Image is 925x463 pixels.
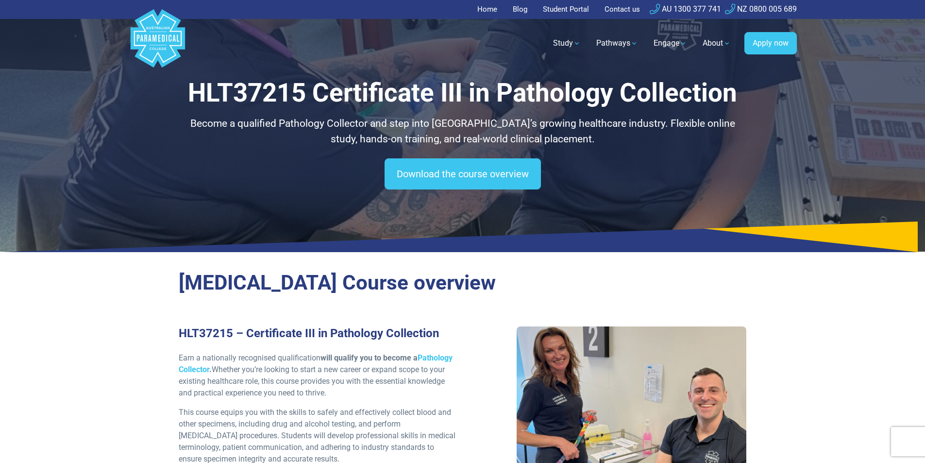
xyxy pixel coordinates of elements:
a: Apply now [744,32,797,54]
a: Australian Paramedical College [129,19,187,68]
strong: will qualify you to become a . [179,353,453,374]
a: Engage [648,30,693,57]
a: NZ 0800 005 689 [725,4,797,14]
p: Earn a nationally recognised qualification Whether you’re looking to start a new career or expand... [179,352,457,399]
a: About [697,30,737,57]
a: AU 1300 377 741 [650,4,721,14]
p: Become a qualified Pathology Collector and step into [GEOGRAPHIC_DATA]’s growing healthcare indus... [179,116,747,147]
h2: [MEDICAL_DATA] Course overview [179,271,747,295]
a: Download the course overview [385,158,541,189]
h1: HLT37215 Certificate III in Pathology Collection [179,78,747,108]
a: Pathology Collector [179,353,453,374]
a: Pathways [590,30,644,57]
a: Study [547,30,587,57]
h3: HLT37215 – Certificate III in Pathology Collection [179,326,457,341]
